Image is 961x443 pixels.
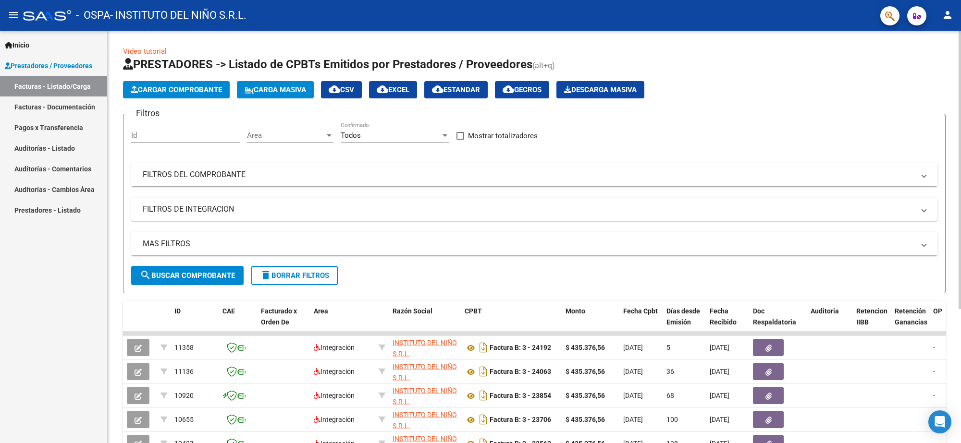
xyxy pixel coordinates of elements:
[123,47,167,56] a: Video tutorial
[490,344,551,352] strong: Factura B: 3 - 24192
[314,416,355,423] span: Integración
[260,269,271,281] mat-icon: delete
[174,368,194,375] span: 11136
[237,81,314,98] button: Carga Masiva
[623,307,658,315] span: Fecha Cpbt
[123,81,230,98] button: Cargar Comprobante
[389,301,461,343] datatable-header-cell: Razón Social
[432,84,444,95] mat-icon: cloud_download
[341,131,361,140] span: Todos
[140,269,151,281] mat-icon: search
[314,307,328,315] span: Area
[393,409,457,430] div: 30707744053
[564,85,637,94] span: Descarga Masiva
[174,416,194,423] span: 10655
[856,307,887,326] span: Retencion IIBB
[131,266,244,285] button: Buscar Comprobante
[310,301,375,343] datatable-header-cell: Area
[566,344,605,351] strong: $ 435.376,56
[143,239,914,249] mat-panel-title: MAS FILTROS
[663,301,706,343] datatable-header-cell: Días desde Emisión
[477,340,490,355] i: Descargar documento
[123,58,532,71] span: PRESTADORES -> Listado de CPBTs Emitidos por Prestadores / Proveedores
[666,344,670,351] span: 5
[532,61,555,70] span: (alt+q)
[566,416,605,423] strong: $ 435.376,56
[562,301,619,343] datatable-header-cell: Monto
[666,368,674,375] span: 36
[377,84,388,95] mat-icon: cloud_download
[143,169,914,180] mat-panel-title: FILTROS DEL COMPROBANTE
[245,85,306,94] span: Carga Masiva
[623,416,643,423] span: [DATE]
[393,387,457,406] span: INSTITUTO DEL NIÑO S.R.L.
[314,368,355,375] span: Integración
[424,81,488,98] button: Estandar
[393,385,457,406] div: 30707744053
[393,339,457,358] span: INSTITUTO DEL NIÑO S.R.L.
[260,271,329,280] span: Borrar Filtros
[490,392,551,400] strong: Factura B: 3 - 23854
[461,301,562,343] datatable-header-cell: CPBT
[623,392,643,399] span: [DATE]
[706,301,749,343] datatable-header-cell: Fecha Recibido
[314,344,355,351] span: Integración
[619,301,663,343] datatable-header-cell: Fecha Cpbt
[465,307,482,315] span: CPBT
[490,416,551,424] strong: Factura B: 3 - 23706
[710,344,729,351] span: [DATE]
[928,410,951,433] div: Open Intercom Messenger
[321,81,362,98] button: CSV
[933,307,942,315] span: OP
[666,416,678,423] span: 100
[753,307,796,326] span: Doc Respaldatoria
[140,271,235,280] span: Buscar Comprobante
[623,368,643,375] span: [DATE]
[8,9,19,21] mat-icon: menu
[369,81,417,98] button: EXCEL
[666,307,700,326] span: Días desde Emisión
[432,85,480,94] span: Estandar
[377,85,409,94] span: EXCEL
[5,60,92,71] span: Prestadores / Proveedores
[710,416,729,423] span: [DATE]
[710,307,737,326] span: Fecha Recibido
[666,392,674,399] span: 68
[222,307,235,315] span: CAE
[329,84,340,95] mat-icon: cloud_download
[76,5,110,26] span: - OSPA
[749,301,807,343] datatable-header-cell: Doc Respaldatoria
[477,388,490,403] i: Descargar documento
[143,204,914,215] mat-panel-title: FILTROS DE INTEGRACION
[942,9,953,21] mat-icon: person
[623,344,643,351] span: [DATE]
[131,85,222,94] span: Cargar Comprobante
[393,411,457,430] span: INSTITUTO DEL NIÑO S.R.L.
[556,81,644,98] button: Descarga Masiva
[131,232,937,255] mat-expansion-panel-header: MAS FILTROS
[5,40,29,50] span: Inicio
[174,392,194,399] span: 10920
[393,337,457,358] div: 30707744053
[503,85,542,94] span: Gecros
[247,131,325,140] span: Area
[710,368,729,375] span: [DATE]
[556,81,644,98] app-download-masive: Descarga masiva de comprobantes (adjuntos)
[933,368,935,375] span: -
[566,368,605,375] strong: $ 435.376,56
[710,392,729,399] span: [DATE]
[314,392,355,399] span: Integración
[852,301,891,343] datatable-header-cell: Retencion IIBB
[503,84,514,95] mat-icon: cloud_download
[131,107,164,120] h3: Filtros
[495,81,549,98] button: Gecros
[131,163,937,186] mat-expansion-panel-header: FILTROS DEL COMPROBANTE
[891,301,929,343] datatable-header-cell: Retención Ganancias
[895,307,927,326] span: Retención Ganancias
[933,392,935,399] span: -
[468,130,538,142] span: Mostrar totalizadores
[329,85,354,94] span: CSV
[131,198,937,221] mat-expansion-panel-header: FILTROS DE INTEGRACION
[110,5,246,26] span: - INSTITUTO DEL NIÑO S.R.L.
[393,307,432,315] span: Razón Social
